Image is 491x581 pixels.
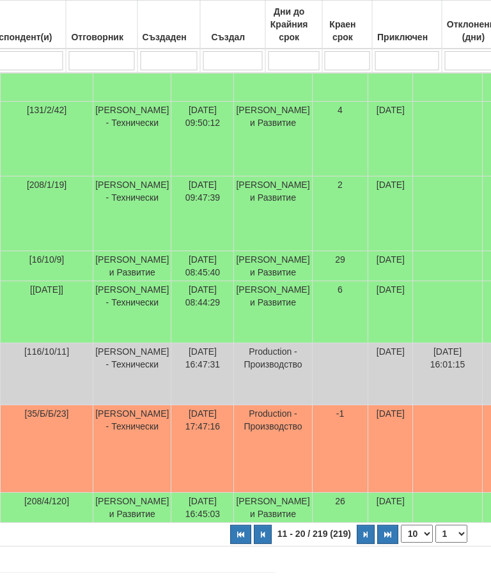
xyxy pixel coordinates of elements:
div: Дни до Крайния срок [268,3,320,46]
td: [DATE] 16:47:31 [172,343,235,405]
td: [DATE] 16:01:15 [414,343,483,405]
th: Приключен: No sort applied, activate to apply an ascending sort [373,1,442,49]
button: Първа страница [231,525,252,544]
span: -1 [337,408,345,419]
td: [PERSON_NAME] и Развитие [235,493,313,523]
td: [PERSON_NAME] и Развитие [235,281,313,343]
div: Създаден [140,28,198,46]
span: [208/1/19] [27,180,67,190]
button: Следваща страница [357,525,375,544]
td: [PERSON_NAME] и Развитие [235,102,313,176]
th: Краен срок: No sort applied, activate to apply an ascending sort [322,1,373,49]
td: Production - Производство [235,343,313,405]
th: Създал: No sort applied, activate to apply an ascending sort [200,1,265,49]
th: Отговорник: No sort applied, activate to apply an ascending sort [66,1,138,49]
td: [PERSON_NAME] и Развитие [235,176,313,251]
td: [PERSON_NAME] и Развитие [94,251,172,281]
span: 11 - 20 / 219 (219) [275,529,355,539]
td: [DATE] 09:47:39 [172,176,235,251]
td: [DATE] [369,343,414,405]
button: Предишна страница [254,525,272,544]
select: Брой редове на страница [401,525,433,543]
td: [PERSON_NAME] и Развитие [235,251,313,281]
td: [DATE] 08:44:29 [172,281,235,343]
span: [131/2/42] [27,105,67,115]
td: [PERSON_NAME] и Развитие [94,493,172,523]
td: [DATE] 16:45:03 [172,493,235,523]
td: [PERSON_NAME] - Технически [94,343,172,405]
span: [[DATE]] [31,284,64,295]
td: [PERSON_NAME] - Технически [94,176,172,251]
td: [DATE] [369,176,414,251]
td: [PERSON_NAME] - Технически [94,405,172,493]
td: [DATE] 17:47:16 [172,405,235,493]
div: Отговорник [68,28,136,46]
span: 4 [338,105,343,115]
span: 6 [338,284,343,295]
span: [16/10/9] [30,254,65,265]
span: 2 [338,180,343,190]
span: 26 [336,496,346,506]
div: Създал [203,28,263,46]
td: Production - Производство [235,405,313,493]
td: [PERSON_NAME] - Технически [94,102,172,176]
span: [116/10/11] [25,346,70,357]
div: Приключен [375,28,440,46]
td: [DATE] [369,281,414,343]
select: Страница номер [436,525,468,543]
td: [DATE] [369,405,414,493]
button: Последна страница [378,525,399,544]
th: Дни до Крайния срок: No sort applied, activate to apply an ascending sort [265,1,322,49]
span: 29 [336,254,346,265]
div: Краен срок [325,15,371,46]
td: [DATE] [369,102,414,176]
th: Създаден: No sort applied, activate to apply an ascending sort [138,1,201,49]
td: [DATE] 08:45:40 [172,251,235,281]
span: [208/4/120] [25,496,70,506]
span: [35/Б/Б/23] [26,408,70,419]
td: [DATE] [369,493,414,523]
td: [DATE] 09:50:12 [172,102,235,176]
td: [DATE] [369,251,414,281]
td: [PERSON_NAME] - Технически [94,281,172,343]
